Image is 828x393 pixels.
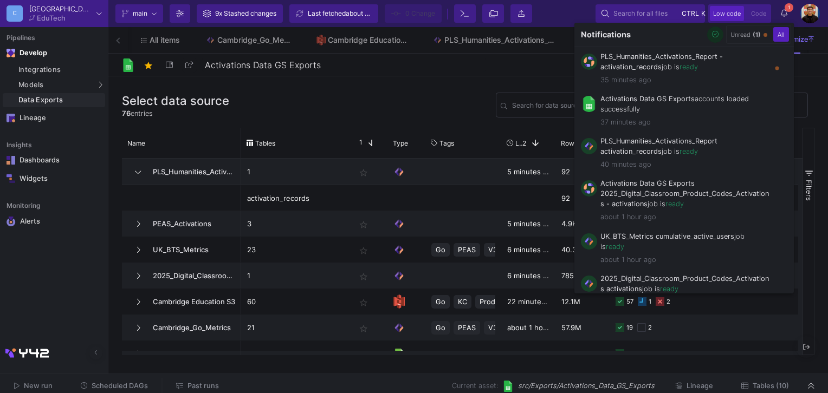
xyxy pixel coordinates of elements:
[584,278,594,289] img: model-sql.svg
[600,94,769,114] p: accounts loaded successfully
[600,136,769,156] p: job is
[600,178,769,209] p: job is
[753,31,761,38] span: (1)
[600,273,769,294] p: job is
[581,29,631,41] span: Notifications
[574,174,790,227] div: Press SPACE to select this row.
[680,147,698,155] span: ready
[574,89,790,132] div: Press SPACE to select this row.
[574,132,790,174] div: Press SPACE to select this row.
[574,47,790,89] div: Press SPACE to select this row.
[600,254,769,265] span: about 1 hour ago
[574,269,790,311] div: Press SPACE to select this row.
[660,285,678,293] span: ready
[773,27,789,42] button: All
[600,232,734,240] b: UK_BTS_Metrics cumulative_active_users
[600,51,769,72] p: job is
[600,274,769,293] b: 2025_Digital_Classroom_Product_Codes_Activations activations
[584,141,594,152] img: model-sql.svg
[600,231,769,252] p: job is
[581,96,597,112] img: sheets.png
[775,31,787,38] span: All
[600,159,769,169] span: 40 minutes ago
[600,117,769,127] span: 37 minutes ago
[600,53,723,71] b: PLS_Humanities_Activations_Report - activation_records
[584,236,594,247] img: model-sql.svg
[584,56,594,67] img: data-export.svg
[600,179,769,208] b: Activations Data GS Exports 2025_Digital_Classroom_Product_Codes_Activations - activations
[600,75,769,85] span: 35 minutes ago
[728,27,769,42] button: Unread(1)
[574,227,790,269] div: Press SPACE to select this row.
[584,183,594,194] img: data-export.svg
[680,63,698,71] span: ready
[730,31,761,38] div: Unread
[606,243,624,251] span: ready
[600,137,717,155] b: PLS_Humanities_Activations_Report activation_records
[600,95,695,103] b: Activations Data GS Exports
[600,212,769,222] span: about 1 hour ago
[665,200,684,208] span: ready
